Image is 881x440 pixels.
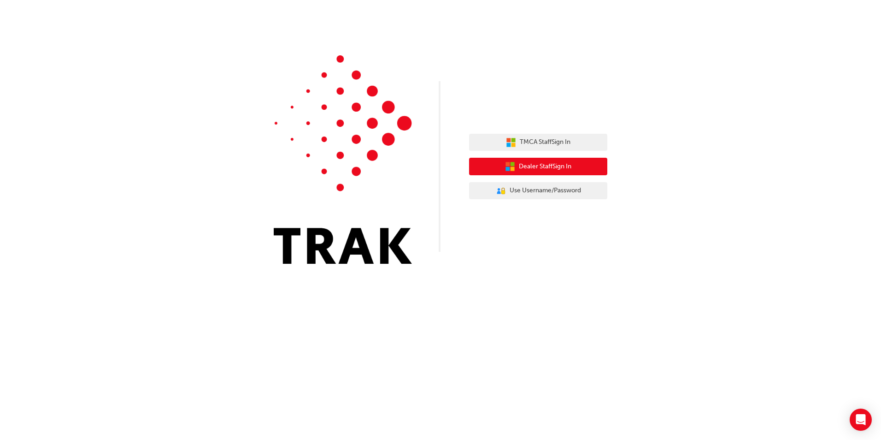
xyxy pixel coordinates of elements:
[469,134,607,151] button: TMCA StaffSign In
[510,185,581,196] span: Use Username/Password
[520,137,570,148] span: TMCA Staff Sign In
[850,409,872,431] div: Open Intercom Messenger
[469,158,607,175] button: Dealer StaffSign In
[519,161,571,172] span: Dealer Staff Sign In
[274,55,412,264] img: Trak
[469,182,607,200] button: Use Username/Password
